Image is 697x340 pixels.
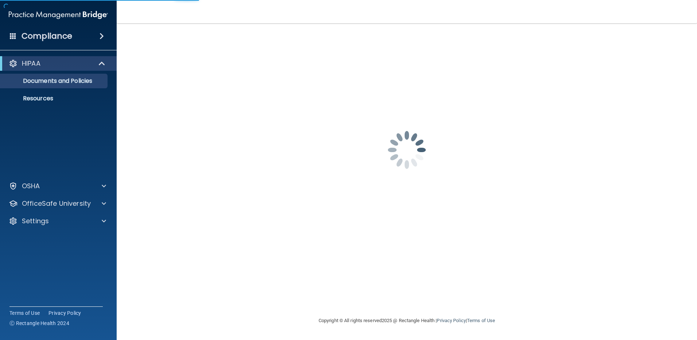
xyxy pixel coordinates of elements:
[5,95,104,102] p: Resources
[9,309,40,317] a: Terms of Use
[22,217,49,225] p: Settings
[9,320,69,327] span: Ⓒ Rectangle Health 2024
[274,309,540,332] div: Copyright © All rights reserved 2025 @ Rectangle Health | |
[48,309,81,317] a: Privacy Policy
[22,182,40,190] p: OSHA
[9,8,108,22] img: PMB logo
[9,59,106,68] a: HIPAA
[9,182,106,190] a: OSHA
[467,318,495,323] a: Terms of Use
[9,199,106,208] a: OfficeSafe University
[437,318,466,323] a: Privacy Policy
[370,113,443,186] img: spinner.e123f6fc.gif
[22,31,72,41] h4: Compliance
[5,77,104,85] p: Documents and Policies
[22,59,40,68] p: HIPAA
[22,199,91,208] p: OfficeSafe University
[9,217,106,225] a: Settings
